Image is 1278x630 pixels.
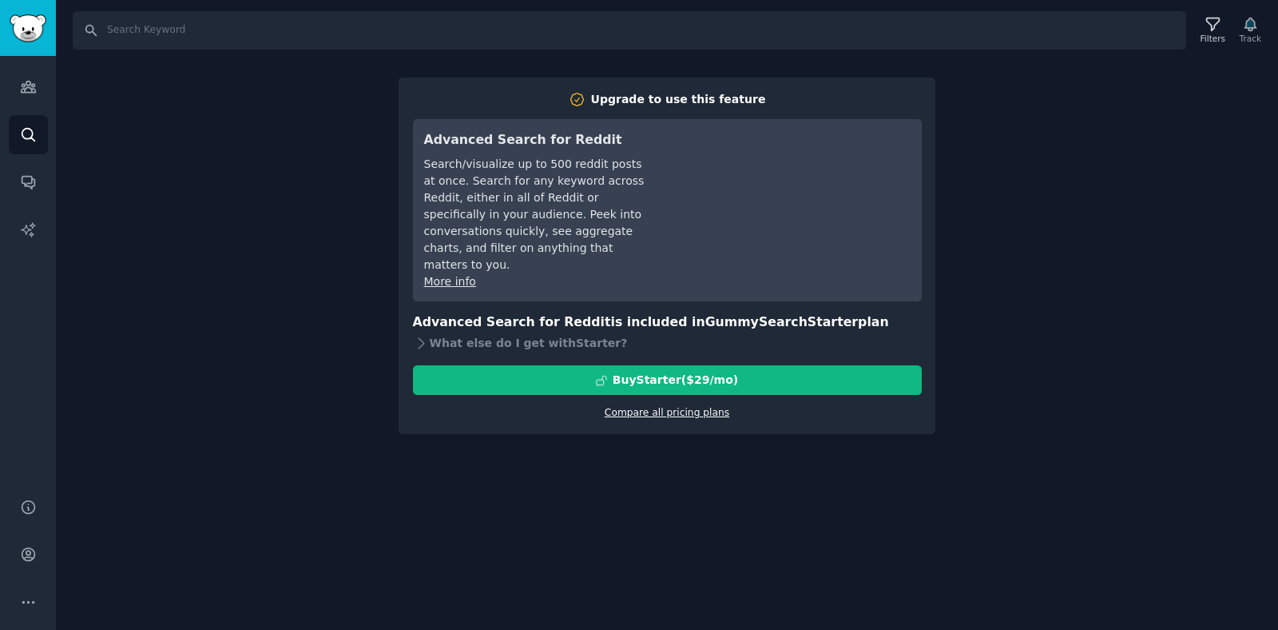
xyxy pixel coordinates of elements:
[705,314,858,329] span: GummySearch Starter
[605,407,729,418] a: Compare all pricing plans
[424,156,649,273] div: Search/visualize up to 500 reddit posts at once. Search for any keyword across Reddit, either in ...
[424,275,476,288] a: More info
[424,130,649,150] h3: Advanced Search for Reddit
[413,332,922,354] div: What else do I get with Starter ?
[413,365,922,395] button: BuyStarter($29/mo)
[591,91,766,108] div: Upgrade to use this feature
[73,11,1186,50] input: Search Keyword
[671,130,911,250] iframe: YouTube video player
[10,14,46,42] img: GummySearch logo
[1201,33,1225,44] div: Filters
[413,313,922,333] h3: Advanced Search for Reddit is included in plan
[613,372,738,389] div: Buy Starter ($ 29 /mo )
